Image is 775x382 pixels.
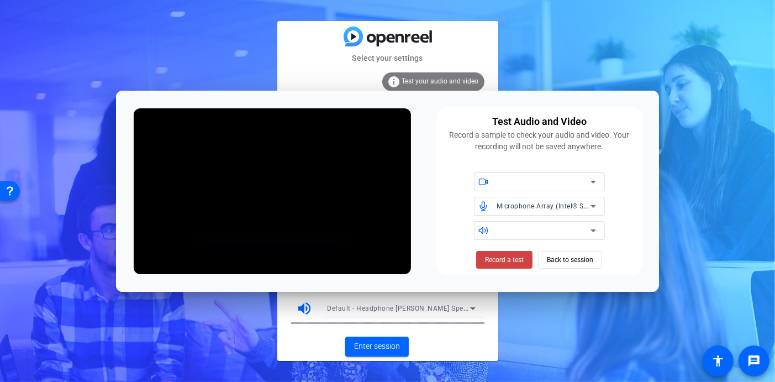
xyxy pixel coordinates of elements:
[388,75,401,88] mat-icon: info
[747,354,761,368] mat-icon: message
[354,341,400,352] span: Enter session
[344,27,432,46] img: blue-gradient.svg
[328,303,542,312] span: Default - Headphone [PERSON_NAME] Speakers (Realtek(R) Audio)
[538,251,602,269] button: Back to session
[443,129,635,153] div: Record a sample to check your audio and video. Your recording will not be saved anywhere.
[402,77,479,85] span: Test your audio and video
[485,255,524,265] span: Record a test
[711,354,725,368] mat-icon: accessibility
[297,300,313,317] mat-icon: volume_up
[476,251,533,269] button: Record a test
[492,114,587,129] div: Test Audio and Video
[277,52,498,64] mat-card-subtitle: Select your settings
[497,201,704,210] span: Microphone Array (Intel® Smart Sound Technology (Intel® SST))
[547,249,593,270] span: Back to session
